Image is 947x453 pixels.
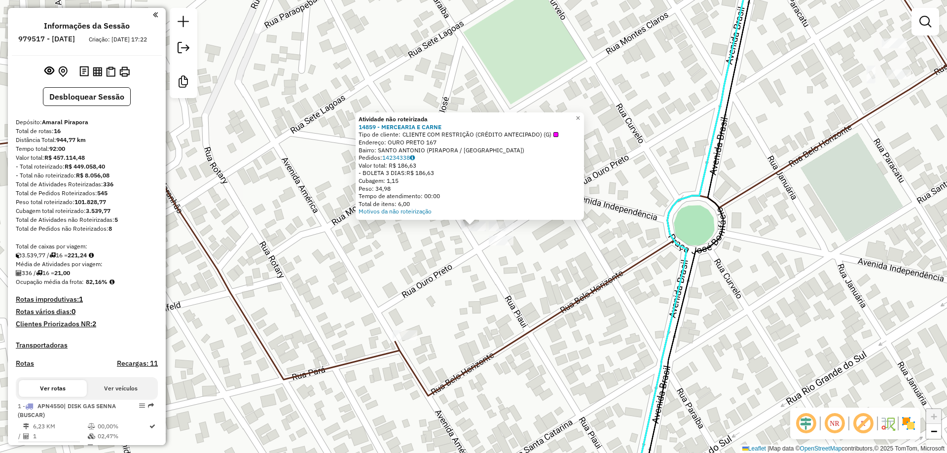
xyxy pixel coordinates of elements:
[18,402,116,418] span: | DISK GAS SENNA (BUSCAR)
[36,270,42,276] i: Total de rotas
[54,269,70,277] strong: 21,00
[16,171,158,180] div: - Total não roteirizado:
[44,21,130,31] h4: Informações da Sessão
[33,431,87,441] td: 1
[33,443,87,453] td: 6,23 KM
[16,260,158,269] div: Média de Atividades por viagem:
[16,308,158,316] h4: Rotas vários dias:
[16,180,158,189] div: Total de Atividades Roteirizadas:
[23,423,29,429] i: Distância Total
[97,421,148,431] td: 00,00%
[18,443,23,453] td: =
[740,445,947,453] div: Map data © contributors,© 2025 TomTom, Microsoft
[359,162,581,170] div: Valor total: R$ 186,63
[85,35,151,44] div: Criação: [DATE] 17:22
[109,279,114,285] em: Média calculada utilizando a maior ocupação (%Peso ou %Cubagem) de cada rota da sessão. Rotas cro...
[42,64,56,79] button: Exibir sessão original
[794,412,818,435] span: Ocultar deslocamento
[359,131,581,139] div: Tipo de cliente:
[489,221,513,231] div: Atividade não roteirizada - MERCEARIA E CARNE
[931,410,937,422] span: +
[88,445,93,451] i: Tempo total em rota
[88,433,95,439] i: % de utilização da cubagem
[43,87,131,106] button: Desbloquear Sessão
[16,189,158,198] div: Total de Pedidos Roteirizados:
[402,131,558,139] span: CLIENTE COM RESTRIÇÃO (CRÉDITO ANTECIPADO) (G)
[18,35,75,43] h6: 979517 - [DATE]
[461,221,486,231] div: Atividade não roteirizada - MERCEARIA E CARNE
[91,65,104,78] button: Visualizar relatório de Roteirização
[16,118,158,127] div: Depósito:
[86,207,110,214] strong: 3.539,77
[89,252,94,258] i: Meta Caixas/viagem: 1,00 Diferença: 220,24
[174,12,193,34] a: Nova sessão e pesquisa
[16,224,158,233] div: Total de Pedidos não Roteirizados:
[23,433,29,439] i: Total de Atividades
[16,251,158,260] div: 3.539,77 / 16 =
[68,251,87,259] strong: 221,24
[576,114,580,122] span: ×
[37,402,64,410] span: APN4550
[16,162,158,171] div: - Total roteirizado:
[54,127,61,135] strong: 16
[117,359,158,368] h4: Recargas: 11
[926,424,941,439] a: Zoom out
[76,172,109,179] strong: R$ 8.056,08
[359,139,581,146] div: Endereço: OURO PRETO 167
[92,319,96,328] strong: 2
[88,423,95,429] i: % de utilização do peso
[16,136,158,144] div: Distância Total:
[359,169,581,177] div: - BOLETA 3 DIAS:
[139,403,145,409] em: Opções
[16,207,158,215] div: Cubagem total roteirizado:
[382,154,415,161] a: 14234338
[16,252,22,258] i: Cubagem total roteirizado
[77,64,91,79] button: Logs desbloquear sessão
[359,146,581,154] div: Bairro: SANTO ANTONIO (PIRAPORA / [GEOGRAPHIC_DATA])
[359,200,581,208] div: Total de itens: 6,00
[359,208,432,215] a: Motivos da não roteirização
[19,380,87,397] button: Ver rotas
[97,189,108,197] strong: 545
[18,431,23,441] td: /
[800,445,842,452] a: OpenStreetMap
[109,225,112,232] strong: 8
[74,198,106,206] strong: 101.828,77
[931,425,937,437] span: −
[16,269,158,278] div: 336 / 16 =
[33,421,87,431] td: 6,23 KM
[56,136,86,143] strong: 944,77 km
[103,180,113,188] strong: 336
[359,192,581,200] div: Tempo de atendimento: 00:00
[915,12,935,32] a: Exibir filtros
[97,431,148,441] td: 02,47%
[174,38,193,60] a: Exportar sessão
[359,177,581,185] div: Cubagem: 1,15
[153,9,158,20] a: Clique aqui para minimizar o painel
[359,154,581,162] div: Pedidos:
[16,215,158,224] div: Total de Atividades não Roteirizadas:
[880,416,896,431] img: Fluxo de ruas
[16,270,22,276] i: Total de Atividades
[16,295,158,304] h4: Rotas improdutivas:
[117,65,132,79] button: Imprimir Rotas
[16,198,158,207] div: Peso total roteirizado:
[87,380,155,397] button: Ver veículos
[72,307,75,316] strong: 0
[65,163,105,170] strong: R$ 449.058,40
[49,252,56,258] i: Total de rotas
[97,443,148,453] td: 03:19
[79,295,83,304] strong: 1
[16,359,34,368] h4: Rotas
[16,153,158,162] div: Valor total:
[18,402,116,418] span: 1 -
[851,412,875,435] span: Exibir rótulo
[44,154,85,161] strong: R$ 457.114,48
[149,423,155,429] i: Rota otimizada
[823,412,846,435] span: Ocultar NR
[359,123,441,131] a: 14859 - MERCEARIA E CARNE
[359,115,428,123] strong: Atividade não roteirizada
[489,236,513,245] div: Atividade não roteirizada - MERCEARIA E CARNE
[174,72,193,94] a: Criar modelo
[742,445,766,452] a: Leaflet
